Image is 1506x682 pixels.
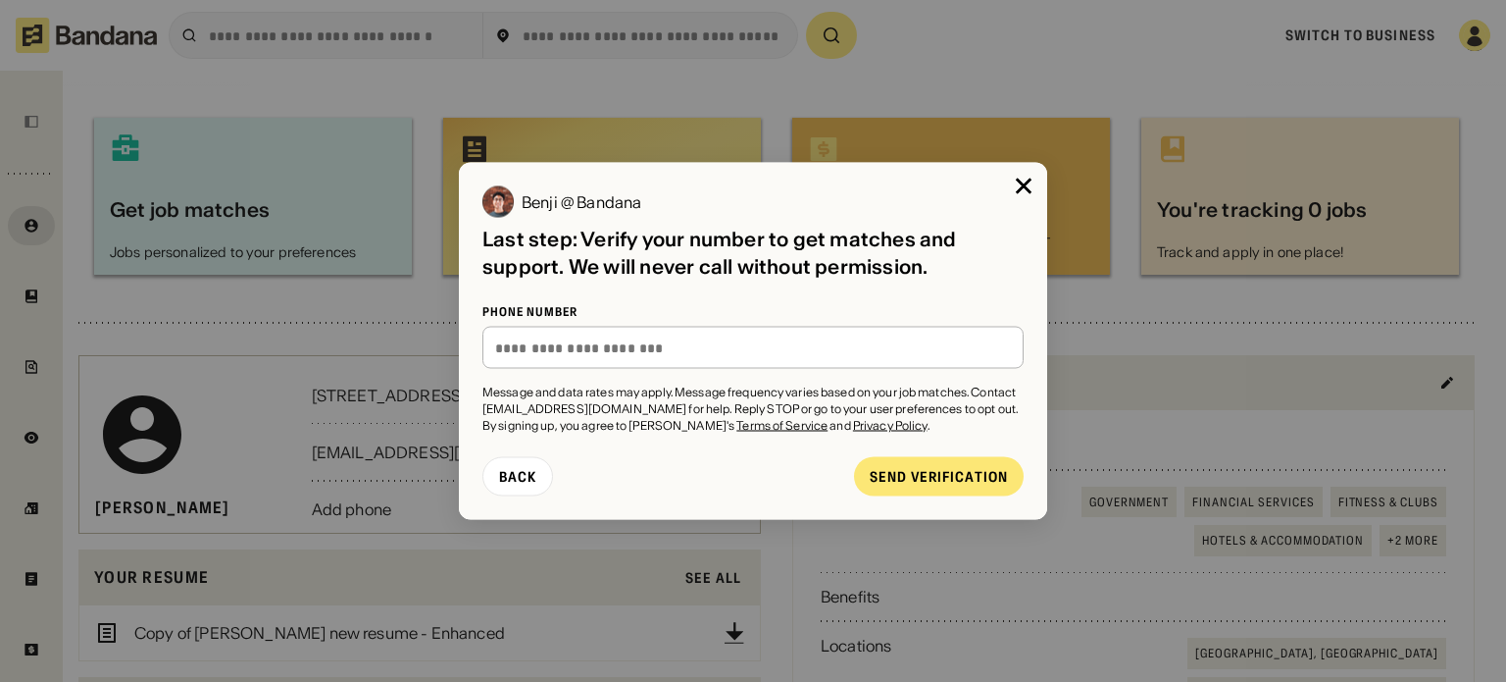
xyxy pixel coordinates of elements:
[482,185,514,217] img: Benji @ Bandana
[870,470,1008,484] div: Send verification
[499,470,536,484] div: Back
[853,417,928,432] a: Privacy Policy
[482,385,1024,434] div: Message and data rates may apply. Message frequency varies based on your job matches. Contact [EM...
[522,193,641,209] div: Benji @ Bandana
[482,225,1024,280] div: Last step: Verify your number to get matches and support. We will never call without permission.
[482,303,1024,319] div: Phone number
[736,417,828,432] a: Terms of Service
